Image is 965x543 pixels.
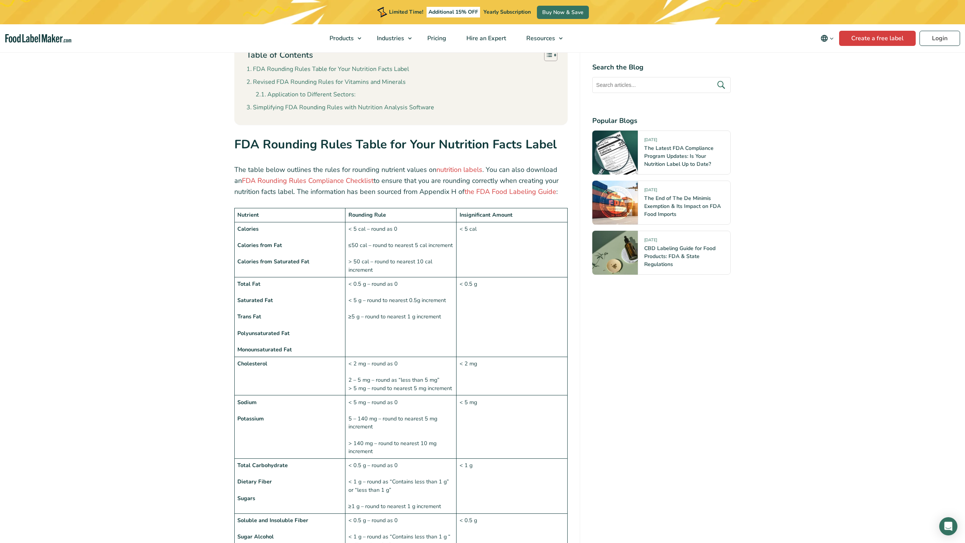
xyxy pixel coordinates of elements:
[237,415,264,422] strong: Potassium
[417,24,455,52] a: Pricing
[234,136,557,153] strong: FDA Rounding Rules Table for Your Nutrition Facts Label
[592,77,731,93] input: Search articles...
[483,8,531,16] span: Yearly Subscription
[644,195,721,218] a: The End of The De Minimis Exemption & Its Impact on FDA Food Imports
[256,90,356,100] a: Application to Different Sectors:
[644,245,716,268] a: CBD Labeling Guide for Food Products: FDA & State Regulations
[237,211,259,219] strong: Nutrient
[592,62,731,72] h4: Search the Blog
[237,313,261,320] strong: Trans Fat
[237,296,273,304] strong: Saturated Fat
[246,65,409,74] a: FDA Rounding Rules Table for Your Nutrition Facts Label
[237,533,274,540] strong: Sugar Alcohol
[345,222,457,277] td: < 5 cal – round as 0 ≤50 cal – round to nearest 5 cal increment > 50 cal – round to nearest 10 ca...
[516,24,566,52] a: Resources
[237,360,267,367] strong: Cholesterol
[457,222,568,277] td: < 5 cal
[237,280,260,288] strong: Total Fat
[464,187,556,196] a: the FDA Food Labeling Guide
[237,494,255,502] strong: Sugars
[457,459,568,514] td: < 1 g
[425,34,447,42] span: Pricing
[246,77,406,87] a: Revised FDA Rounding Rules for Vitamins and Minerals
[5,34,71,43] a: Food Label Maker homepage
[237,398,257,406] strong: Sodium
[524,34,556,42] span: Resources
[644,237,657,246] span: [DATE]
[460,211,513,219] strong: Insignificant Amount
[644,137,657,146] span: [DATE]
[457,395,568,459] td: < 5 mg
[348,211,386,219] strong: Rounding Rule
[237,346,292,353] strong: Monounsaturated Fat
[237,478,272,485] strong: Dietary Fiber
[537,6,589,19] a: Buy Now & Save
[457,357,568,395] td: < 2 mg
[457,24,515,52] a: Hire an Expert
[919,31,960,46] a: Login
[237,258,309,265] strong: Calories from Saturated Fat
[237,225,259,233] strong: Calories
[345,395,457,459] td: < 5 mg – round as 0 5 – 140 mg – round to nearest 5 mg increment > 140 mg – round to nearest 10 m...
[592,116,731,126] h4: Popular Blogs
[427,7,480,17] span: Additional 15% OFF
[367,24,416,52] a: Industries
[644,187,657,196] span: [DATE]
[320,24,365,52] a: Products
[644,145,714,168] a: The Latest FDA Compliance Program Updates: Is Your Nutrition Label Up to Date?
[939,517,957,535] div: Open Intercom Messenger
[375,34,405,42] span: Industries
[389,8,423,16] span: Limited Time!
[234,164,568,197] p: The table below outlines the rules for rounding nutrient values on . You can also download an to ...
[237,516,308,524] strong: Soluble and Insoluble Fiber
[327,34,355,42] span: Products
[815,31,839,46] button: Change language
[538,49,555,61] a: Toggle Table of Content
[246,103,434,113] a: Simplifying FDA Rounding Rules with Nutrition Analysis Software
[457,277,568,357] td: < 0.5 g
[464,34,507,42] span: Hire an Expert
[436,165,482,174] a: nutrition labels
[345,277,457,357] td: < 0.5 g – round as 0 < 5 g – round to nearest 0.5g increment ≥5 g – round to nearest 1 g increment
[839,31,916,46] a: Create a free label
[237,461,288,469] strong: Total Carbohydrate
[237,241,282,249] strong: Calories from Fat
[345,459,457,514] td: < 0.5 g – round as 0 < 1 g – round as “Contains less than 1 g” or “less than 1 g” ≥1 g – round to...
[345,357,457,395] td: < 2 mg – round as 0 2 – 5 mg – round as “less than 5 mg” > 5 mg – round to nearest 5 mg increment
[237,329,290,337] strong: Polyunsaturated Fat
[242,176,373,185] a: FDA Rounding Rules Compliance Checklist
[246,49,313,61] p: Table of Contents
